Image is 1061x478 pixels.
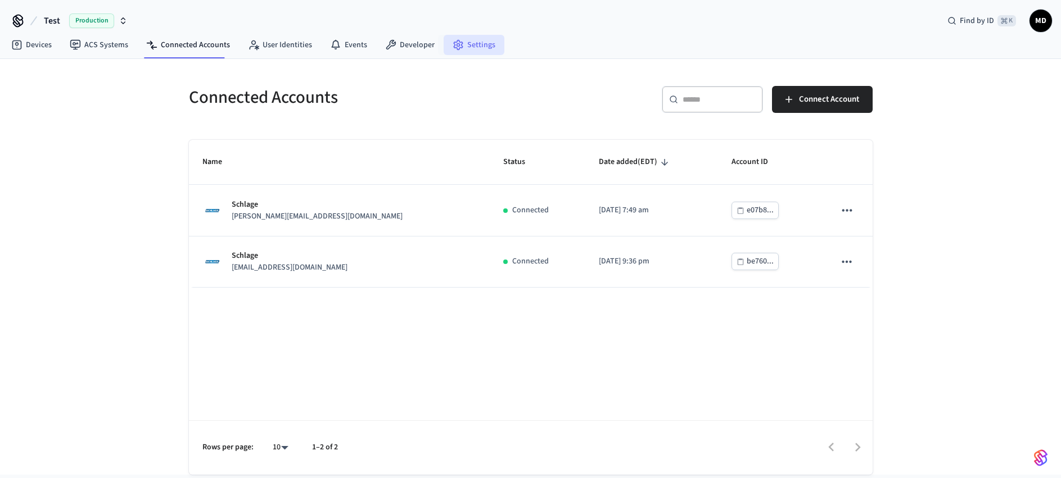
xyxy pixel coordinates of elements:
button: be760... [732,253,779,270]
span: Connect Account [799,92,859,107]
p: [DATE] 7:49 am [599,204,705,216]
a: ACS Systems [61,35,137,55]
img: Schlage Logo, Square [202,252,223,272]
button: Connect Account [772,86,873,113]
span: Date added(EDT) [599,153,672,171]
span: Test [44,14,60,28]
img: Schlage Logo, Square [202,201,223,221]
p: Schlage [232,199,403,211]
div: 10 [267,439,294,456]
p: [DATE] 9:36 pm [599,256,705,267]
p: Connected [512,256,549,267]
p: Schlage [232,250,347,262]
span: Name [202,153,237,171]
img: SeamLogoGradient.69752ec5.svg [1034,449,1048,467]
div: e07b8... [747,203,774,217]
a: User Identities [239,35,321,55]
a: Settings [444,35,504,55]
div: be760... [747,254,774,268]
span: Production [69,13,114,28]
span: Find by ID [960,15,994,26]
table: sticky table [189,140,873,288]
span: MD [1031,11,1051,31]
p: Connected [512,204,549,216]
a: Connected Accounts [137,35,239,55]
p: [PERSON_NAME][EMAIL_ADDRESS][DOMAIN_NAME] [232,211,403,222]
button: MD [1030,10,1052,32]
a: Developer [376,35,444,55]
p: [EMAIL_ADDRESS][DOMAIN_NAME] [232,262,347,274]
a: Events [321,35,376,55]
div: Find by ID⌘ K [938,11,1025,31]
span: Account ID [732,153,783,171]
span: Status [503,153,540,171]
button: e07b8... [732,202,779,219]
span: ⌘ K [997,15,1016,26]
p: Rows per page: [202,441,254,453]
h5: Connected Accounts [189,86,524,109]
p: 1–2 of 2 [312,441,338,453]
a: Devices [2,35,61,55]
